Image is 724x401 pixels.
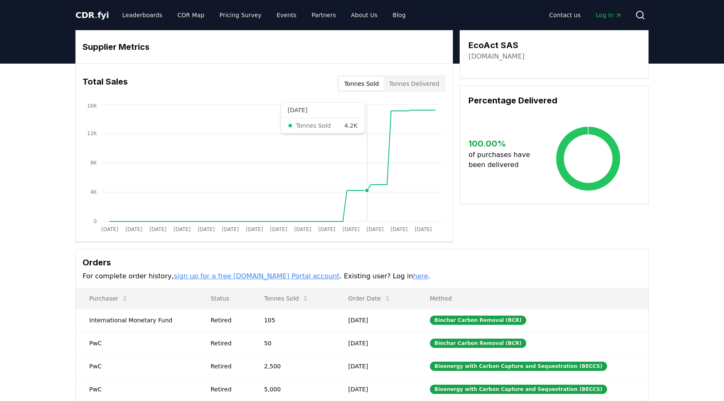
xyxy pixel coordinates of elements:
h3: Supplier Metrics [83,41,446,53]
div: Bioenergy with Carbon Capture and Sequestration (BECCS) [430,385,607,394]
h3: Percentage Delivered [468,94,640,107]
div: Biochar Carbon Removal (BCR) [430,316,526,325]
tspan: [DATE] [270,226,287,232]
a: Blog [386,8,412,23]
tspan: [DATE] [222,226,239,232]
tspan: [DATE] [101,226,119,232]
td: International Monetary Fund [76,308,197,332]
div: Retired [211,385,244,393]
tspan: [DATE] [125,226,142,232]
tspan: [DATE] [390,226,408,232]
td: 2,500 [251,355,335,378]
div: Biochar Carbon Removal (BCR) [430,339,526,348]
a: Contact us [543,8,587,23]
span: . [95,10,98,20]
p: Status [204,294,244,303]
tspan: [DATE] [198,226,215,232]
button: Order Date [341,290,398,307]
button: Tonnes Sold [257,290,315,307]
td: [DATE] [335,378,416,401]
tspan: [DATE] [173,226,191,232]
td: [DATE] [335,332,416,355]
h3: Orders [83,256,641,269]
a: [DOMAIN_NAME] [468,51,525,62]
tspan: 12K [87,131,97,136]
tspan: [DATE] [294,226,311,232]
a: Log in [589,8,628,23]
a: sign up for a free [DOMAIN_NAME] Portal account [174,272,340,280]
a: Events [270,8,303,23]
tspan: [DATE] [150,226,167,232]
span: Log in [596,11,622,19]
h3: Total Sales [83,75,128,92]
tspan: 4K [90,189,97,195]
a: Partners [305,8,343,23]
td: [DATE] [335,308,416,332]
td: [DATE] [335,355,416,378]
tspan: [DATE] [367,226,384,232]
td: PwC [76,378,197,401]
td: 5,000 [251,378,335,401]
nav: Main [116,8,412,23]
a: Leaderboards [116,8,169,23]
div: Bioenergy with Carbon Capture and Sequestration (BECCS) [430,362,607,371]
button: Tonnes Sold [339,77,384,90]
td: 105 [251,308,335,332]
p: Method [423,294,641,303]
tspan: [DATE] [415,226,432,232]
tspan: [DATE] [318,226,336,232]
div: Retired [211,316,244,324]
a: CDR Map [171,8,211,23]
td: PwC [76,355,197,378]
a: here [413,272,428,280]
h3: 100.00 % [468,137,537,150]
tspan: [DATE] [342,226,359,232]
span: CDR fyi [75,10,109,20]
p: For complete order history, . Existing user? Log in . [83,271,641,281]
button: Purchaser [83,290,135,307]
h3: EcoAct SAS [468,39,525,51]
button: Tonnes Delivered [384,77,444,90]
tspan: 16K [87,103,97,109]
td: PwC [76,332,197,355]
tspan: 0 [93,218,97,224]
a: Pricing Survey [213,8,268,23]
a: CDR.fyi [75,9,109,21]
div: Retired [211,339,244,347]
p: of purchases have been delivered [468,150,537,170]
a: About Us [344,8,384,23]
td: 50 [251,332,335,355]
tspan: [DATE] [246,226,263,232]
nav: Main [543,8,628,23]
div: Retired [211,362,244,370]
tspan: 8K [90,160,97,166]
